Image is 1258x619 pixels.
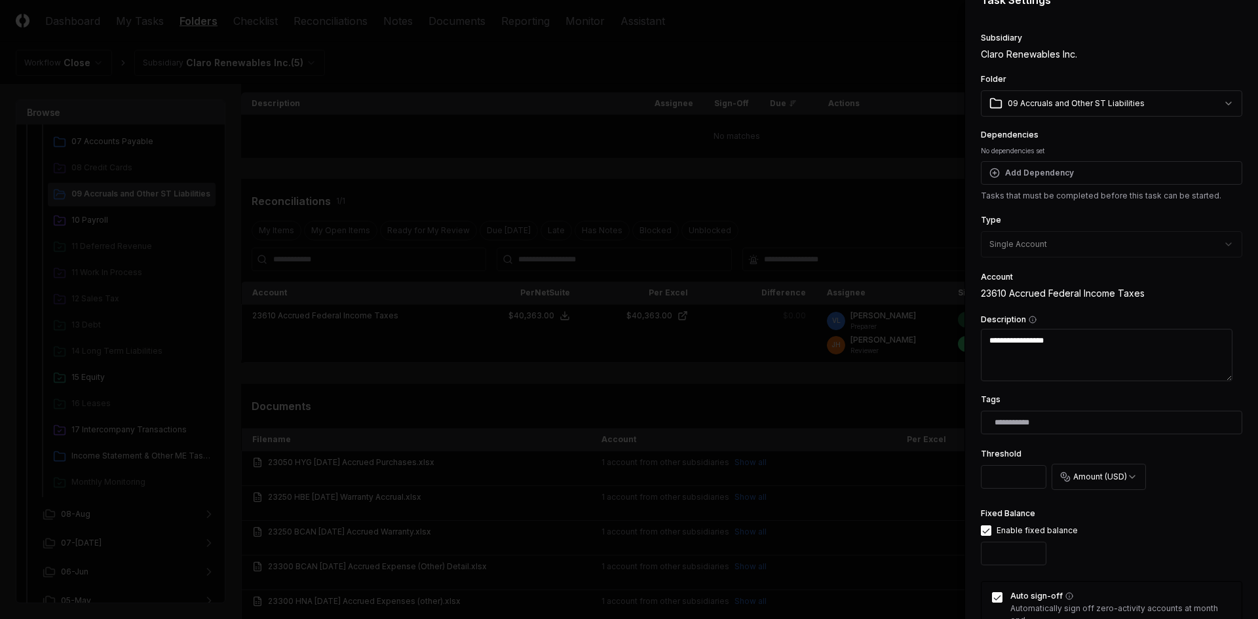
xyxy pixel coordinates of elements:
[981,74,1006,84] label: Folder
[981,34,1242,42] div: Subsidiary
[981,146,1242,156] div: No dependencies set
[997,525,1078,536] div: Enable fixed balance
[1010,592,1231,600] label: Auto sign-off
[981,161,1242,185] button: Add Dependency
[1065,592,1073,600] button: Auto sign-off
[981,508,1035,518] label: Fixed Balance
[981,130,1039,140] label: Dependencies
[981,449,1021,459] label: Threshold
[981,286,1242,300] div: 23610 Accrued Federal Income Taxes
[981,273,1242,281] div: Account
[981,215,1001,225] label: Type
[1029,316,1037,324] button: Description
[981,190,1242,202] p: Tasks that must be completed before this task can be started.
[981,394,1001,404] label: Tags
[981,47,1242,61] div: Claro Renewables Inc.
[981,316,1242,324] label: Description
